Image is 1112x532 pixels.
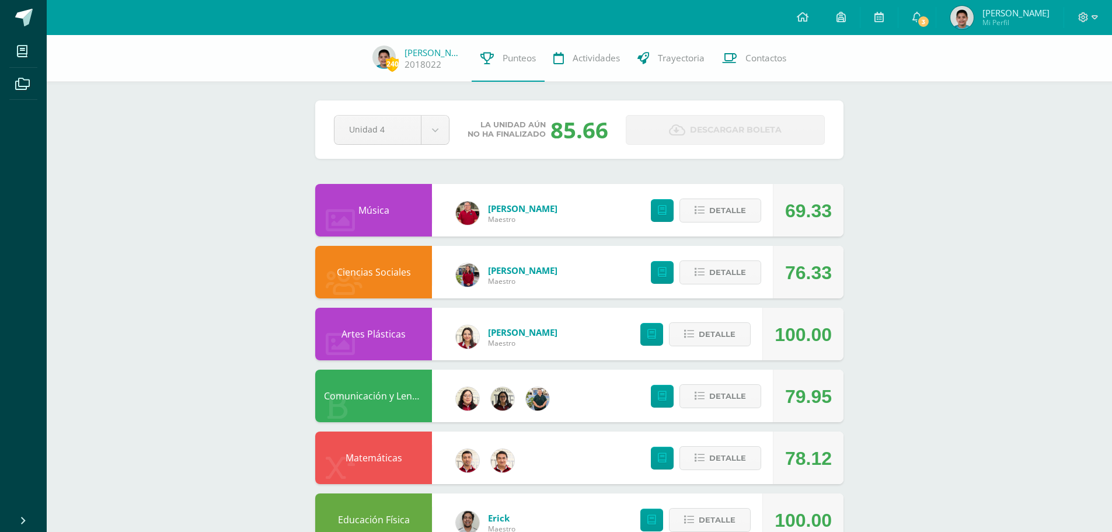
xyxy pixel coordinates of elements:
button: Detalle [669,508,751,532]
a: Erick [488,512,515,524]
div: Ciencias Sociales [315,246,432,298]
a: Actividades [545,35,629,82]
span: La unidad aún no ha finalizado [468,120,546,139]
a: Punteos [472,35,545,82]
button: Detalle [679,384,761,408]
div: 85.66 [550,114,608,145]
div: 79.95 [785,370,832,423]
a: [PERSON_NAME] [405,47,463,58]
img: 7947534db6ccf4a506b85fa3326511af.png [456,201,479,225]
img: aa1facf1aff86faba5ca465acb65a1b2.png [950,6,974,29]
img: d3b263647c2d686994e508e2c9b90e59.png [526,387,549,411]
img: c64be9d0b6a0f58b034d7201874f2d94.png [491,387,514,411]
span: Unidad 4 [349,116,406,143]
span: Detalle [709,262,746,283]
span: Actividades [573,52,620,64]
a: [PERSON_NAME] [488,265,557,276]
button: Detalle [679,446,761,470]
a: [PERSON_NAME] [488,326,557,338]
span: Detalle [709,200,746,221]
img: 76b79572e868f347d82537b4f7bc2cf5.png [491,449,514,472]
img: aa1facf1aff86faba5ca465acb65a1b2.png [372,46,396,69]
div: Comunicación y Lenguaje [315,370,432,422]
span: Descargar boleta [690,116,782,144]
span: 240 [386,57,399,71]
button: Detalle [669,322,751,346]
img: 8967023db232ea363fa53c906190b046.png [456,449,479,472]
span: Mi Perfil [982,18,1050,27]
div: 69.33 [785,185,832,237]
img: e1f0730b59be0d440f55fb027c9eff26.png [456,263,479,287]
a: 2018022 [405,58,441,71]
a: Contactos [713,35,795,82]
span: Detalle [699,509,735,531]
button: Detalle [679,260,761,284]
span: Detalle [709,447,746,469]
span: Punteos [503,52,536,64]
span: [PERSON_NAME] [982,7,1050,19]
span: Trayectoria [658,52,705,64]
span: 3 [917,15,930,28]
div: Música [315,184,432,237]
a: [PERSON_NAME] [488,203,557,214]
img: 08cdfe488ee6e762f49c3a355c2599e7.png [456,325,479,349]
div: 78.12 [785,432,832,485]
a: Unidad 4 [334,116,449,144]
span: Maestro [488,276,557,286]
span: Contactos [745,52,786,64]
div: 76.33 [785,246,832,299]
span: Maestro [488,338,557,348]
div: Artes Plásticas [315,308,432,360]
img: c6b4b3f06f981deac34ce0a071b61492.png [456,387,479,411]
span: Detalle [699,324,735,345]
button: Detalle [679,199,761,222]
span: Detalle [709,385,746,407]
span: Maestro [488,214,557,224]
div: 100.00 [775,308,832,361]
a: Trayectoria [629,35,713,82]
div: Matemáticas [315,432,432,484]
